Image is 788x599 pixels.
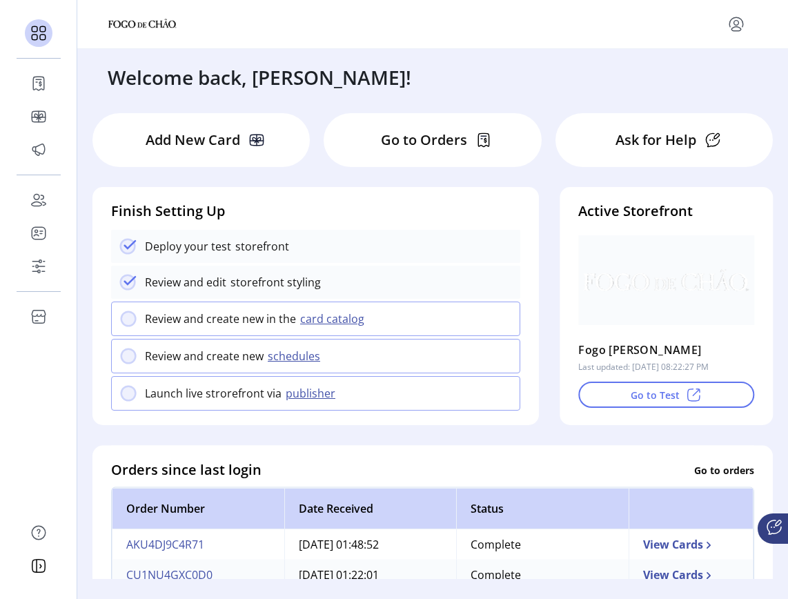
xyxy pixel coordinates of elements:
[456,529,629,560] td: Complete
[145,238,231,255] p: Deploy your test
[578,339,701,361] p: Fogo [PERSON_NAME]
[105,17,179,32] img: logo
[282,385,344,402] button: publisher
[456,560,629,590] td: Complete
[296,311,373,327] button: card catalog
[146,130,240,150] p: Add New Card
[231,238,289,255] p: storefront
[145,274,226,291] p: Review and edit
[456,488,629,529] th: Status
[694,462,754,477] p: Go to orders
[629,560,753,590] td: View Cards
[226,274,321,291] p: storefront styling
[578,201,754,222] h4: Active Storefront
[264,348,328,364] button: schedules
[284,529,457,560] td: [DATE] 01:48:52
[111,201,520,222] h4: Finish Setting Up
[578,361,709,373] p: Last updated: [DATE] 08:22:27 PM
[725,13,747,35] button: menu
[145,311,296,327] p: Review and create new in the
[145,348,264,364] p: Review and create new
[615,130,696,150] p: Ask for Help
[108,63,411,92] h3: Welcome back, [PERSON_NAME]!
[284,488,457,529] th: Date Received
[112,488,284,529] th: Order Number
[284,560,457,590] td: [DATE] 01:22:01
[111,460,262,480] h4: Orders since last login
[629,529,753,560] td: View Cards
[578,382,754,408] button: Go to Test
[112,560,284,590] td: CU1NU4GXC0D0
[112,529,284,560] td: AKU4DJ9C4R71
[381,130,467,150] p: Go to Orders
[145,385,282,402] p: Launch live strorefront via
